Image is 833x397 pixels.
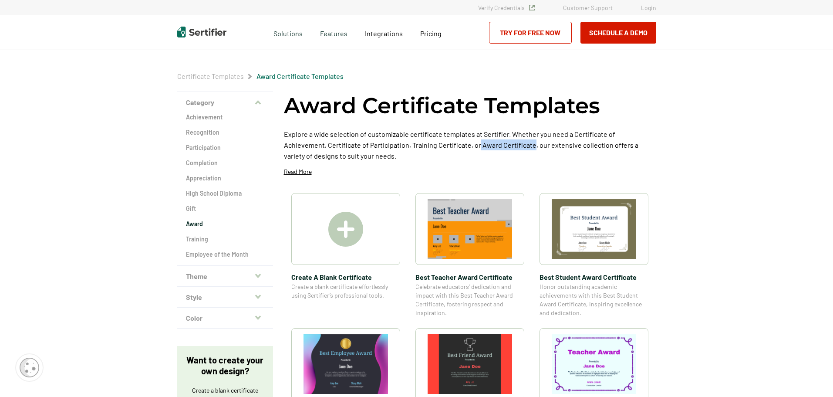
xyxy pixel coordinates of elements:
[415,282,524,317] span: Celebrate educators’ dedication and impact with this Best Teacher Award Certificate, fostering re...
[186,113,264,122] a: Achievement
[177,287,273,308] button: Style
[256,72,344,80] a: Award Certificate Templates
[291,282,400,300] span: Create a blank certificate effortlessly using Sertifier’s professional tools.
[540,193,648,317] a: Best Student Award Certificate​Best Student Award Certificate​Honor outstanding academic achievem...
[291,271,400,282] span: Create A Blank Certificate
[177,72,244,80] a: Certificate Templates
[177,266,273,287] button: Theme
[186,355,264,377] p: Want to create your own design?
[529,5,535,10] img: Verified
[186,159,264,167] a: Completion
[365,27,403,38] a: Integrations
[304,334,388,394] img: Best Employee Award certificate​
[540,271,648,282] span: Best Student Award Certificate​
[580,22,656,44] button: Schedule a Demo
[420,27,442,38] a: Pricing
[186,128,264,137] a: Recognition
[20,358,39,377] img: Cookie Popup Icon
[320,27,347,38] span: Features
[284,167,312,176] p: Read More
[186,220,264,228] a: Award
[177,308,273,329] button: Color
[177,72,244,81] span: Certificate Templates
[177,72,344,81] div: Breadcrumb
[328,212,363,247] img: Create A Blank Certificate
[186,250,264,259] a: Employee of the Month
[563,4,613,11] a: Customer Support
[177,113,273,266] div: Category
[186,174,264,183] a: Appreciation
[540,282,648,317] span: Honor outstanding academic achievements with this Best Student Award Certificate, inspiring excel...
[186,204,264,213] a: Gift
[284,92,600,120] h1: Award Certificate Templates
[428,199,512,259] img: Best Teacher Award Certificate​
[552,334,636,394] img: Teacher Award Certificate
[641,4,656,11] a: Login
[552,199,636,259] img: Best Student Award Certificate​
[186,235,264,244] a: Training
[420,29,442,37] span: Pricing
[415,193,524,317] a: Best Teacher Award Certificate​Best Teacher Award Certificate​Celebrate educators’ dedication and...
[177,27,226,37] img: Sertifier | Digital Credentialing Platform
[186,143,264,152] a: Participation
[428,334,512,394] img: Best Friend Award Certificate​
[478,4,535,11] a: Verify Credentials
[489,22,572,44] a: Try for Free Now
[256,72,344,81] span: Award Certificate Templates
[186,189,264,198] a: High School Diploma
[415,271,524,282] span: Best Teacher Award Certificate​
[365,29,403,37] span: Integrations
[284,129,656,161] p: Explore a wide selection of customizable certificate templates at Sertifier. Whether you need a C...
[177,92,273,113] button: Category
[273,27,303,38] span: Solutions
[789,355,833,397] iframe: Chat Widget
